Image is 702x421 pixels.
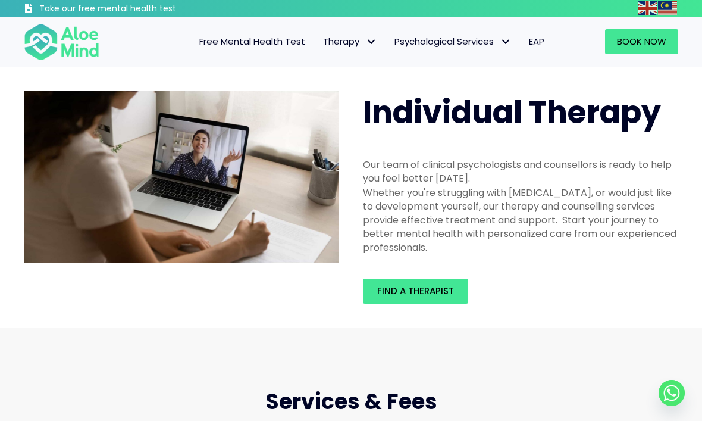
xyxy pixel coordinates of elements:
a: TherapyTherapy: submenu [314,29,386,54]
img: en [638,1,657,15]
img: ms [658,1,677,15]
div: Whether you're struggling with [MEDICAL_DATA], or would just like to development yourself, our th... [363,186,678,255]
span: Find a therapist [377,285,454,297]
span: Psychological Services [394,35,511,48]
nav: Menu [111,29,553,54]
span: Book Now [617,35,666,48]
a: Find a therapist [363,279,468,304]
a: Take our free mental health test [24,3,228,17]
a: Malay [658,1,678,15]
span: EAP [529,35,544,48]
a: Free Mental Health Test [190,29,314,54]
a: English [638,1,658,15]
a: Psychological ServicesPsychological Services: submenu [386,29,520,54]
a: Whatsapp [659,380,685,406]
span: Therapy: submenu [362,33,380,51]
span: Free Mental Health Test [199,35,305,48]
span: Psychological Services: submenu [497,33,514,51]
a: Book Now [605,29,678,54]
span: Services & Fees [265,386,437,417]
span: Individual Therapy [363,91,661,134]
a: EAP [520,29,553,54]
span: Therapy [323,35,377,48]
h3: Take our free mental health test [39,3,228,15]
div: Our team of clinical psychologists and counsellors is ready to help you feel better [DATE]. [363,158,678,185]
img: Therapy online individual [24,91,339,263]
img: Aloe mind Logo [24,23,99,61]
